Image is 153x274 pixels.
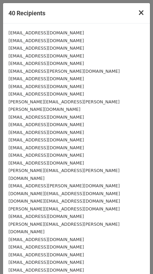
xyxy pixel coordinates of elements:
small: [EMAIL_ADDRESS][DOMAIN_NAME] [8,145,84,150]
small: [EMAIL_ADDRESS][DOMAIN_NAME] [8,53,84,58]
small: [EMAIL_ADDRESS][DOMAIN_NAME] [8,244,84,250]
small: [DOMAIN_NAME][EMAIL_ADDRESS][DOMAIN_NAME] [8,191,120,196]
small: [EMAIL_ADDRESS][DOMAIN_NAME] [8,91,84,97]
small: [EMAIL_ADDRESS][PERSON_NAME][DOMAIN_NAME] [8,183,120,188]
small: [EMAIL_ADDRESS][PERSON_NAME][DOMAIN_NAME] [8,69,120,74]
small: [EMAIL_ADDRESS][DOMAIN_NAME] [8,61,84,66]
small: [PERSON_NAME][EMAIL_ADDRESS][PERSON_NAME][PERSON_NAME][DOMAIN_NAME] [8,99,119,112]
small: [DOMAIN_NAME][EMAIL_ADDRESS][DOMAIN_NAME] [8,199,120,204]
small: [EMAIL_ADDRESS][DOMAIN_NAME] [8,46,84,51]
small: [EMAIL_ADDRESS][DOMAIN_NAME] [8,38,84,43]
small: [EMAIL_ADDRESS][DOMAIN_NAME] [8,252,84,257]
h5: 40 Recipients [8,8,45,18]
button: Close [132,3,150,22]
small: [EMAIL_ADDRESS][DOMAIN_NAME] [8,268,84,273]
small: [PERSON_NAME][EMAIL_ADDRESS][DOMAIN_NAME] [8,206,120,211]
small: [EMAIL_ADDRESS][DOMAIN_NAME] [8,76,84,81]
small: [EMAIL_ADDRESS][DOMAIN_NAME] [8,137,84,142]
small: [EMAIL_ADDRESS][DOMAIN_NAME] [8,30,84,35]
small: [EMAIL_ADDRESS][DOMAIN_NAME] [8,160,84,166]
small: [PERSON_NAME][EMAIL_ADDRESS][PERSON_NAME][DOMAIN_NAME] [8,168,119,181]
small: [EMAIL_ADDRESS][DOMAIN_NAME] [8,214,84,219]
small: [PERSON_NAME][EMAIL_ADDRESS][PERSON_NAME][DOMAIN_NAME] [8,222,119,235]
small: [EMAIL_ADDRESS][DOMAIN_NAME] [8,260,84,265]
iframe: Chat Widget [119,241,153,274]
small: [EMAIL_ADDRESS][DOMAIN_NAME] [8,122,84,127]
span: × [138,8,145,17]
small: [EMAIL_ADDRESS][DOMAIN_NAME] [8,130,84,135]
small: [EMAIL_ADDRESS][DOMAIN_NAME] [8,84,84,89]
small: [EMAIL_ADDRESS][DOMAIN_NAME] [8,115,84,120]
small: [EMAIL_ADDRESS][DOMAIN_NAME] [8,237,84,242]
small: [EMAIL_ADDRESS][DOMAIN_NAME] [8,153,84,158]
